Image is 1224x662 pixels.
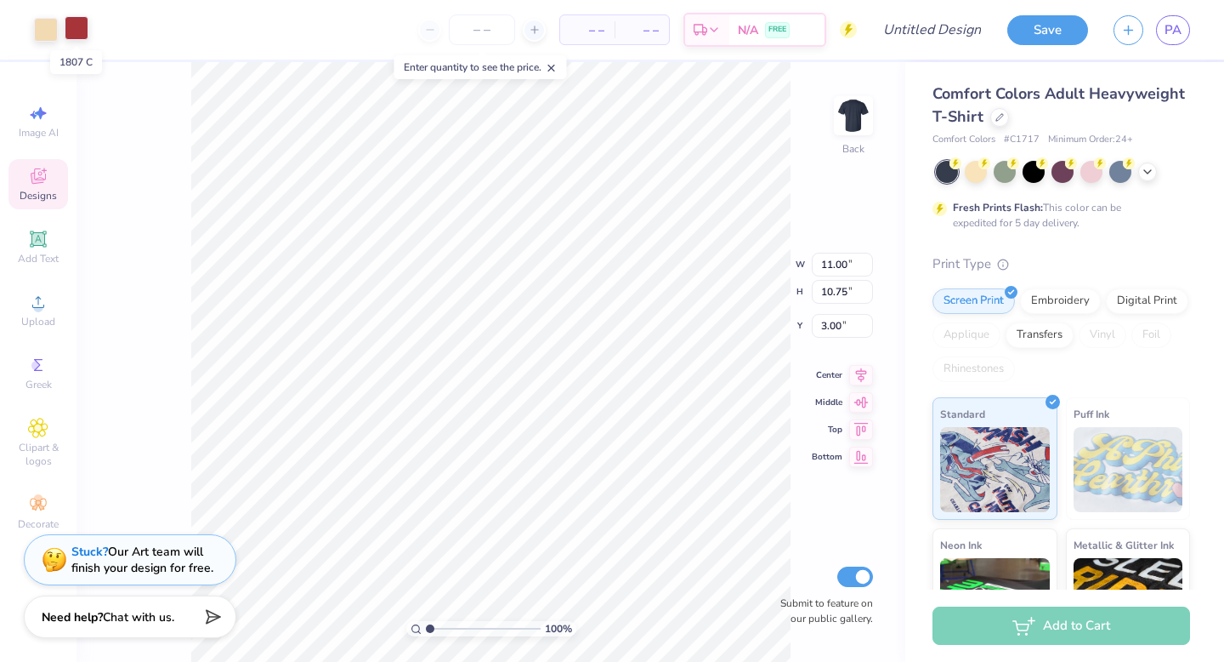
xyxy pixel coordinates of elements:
[940,427,1050,512] img: Standard
[1106,288,1188,314] div: Digital Print
[50,50,102,74] div: 1807 C
[449,14,515,45] input: – –
[1074,427,1183,512] img: Puff Ink
[625,21,659,39] span: – –
[932,322,1000,348] div: Applique
[71,544,108,560] strong: Stuck?
[812,451,842,463] span: Bottom
[18,517,59,531] span: Decorate
[812,397,842,408] span: Middle
[940,405,985,423] span: Standard
[394,55,567,79] div: Enter quantity to see the price.
[18,252,59,265] span: Add Text
[932,83,1185,127] span: Comfort Colors Adult Heavyweight T-Shirt
[19,126,59,140] span: Image AI
[1131,322,1171,348] div: Foil
[42,609,103,625] strong: Need help?
[1007,15,1088,45] button: Save
[870,13,994,47] input: Untitled Design
[25,378,52,391] span: Greek
[836,99,870,133] img: Back
[1079,322,1126,348] div: Vinyl
[545,621,572,636] span: 100 %
[953,200,1162,231] div: This color can be expedited for 5 day delivery.
[1074,558,1183,643] img: Metallic & Glitter Ink
[103,609,174,625] span: Chat with us.
[842,141,864,157] div: Back
[1006,322,1074,348] div: Transfers
[940,536,982,554] span: Neon Ink
[953,201,1043,214] strong: Fresh Prints Flash:
[812,369,842,381] span: Center
[932,357,1015,382] div: Rhinestones
[738,21,758,39] span: N/A
[1164,20,1181,40] span: PA
[932,133,995,147] span: Comfort Colors
[1020,288,1101,314] div: Embroidery
[8,441,68,468] span: Clipart & logos
[20,189,57,203] span: Designs
[940,558,1050,643] img: Neon Ink
[71,544,213,576] div: Our Art team will finish your design for free.
[812,424,842,436] span: Top
[932,254,1190,274] div: Print Type
[771,596,873,626] label: Submit to feature on our public gallery.
[1048,133,1133,147] span: Minimum Order: 24 +
[768,24,786,36] span: FREE
[21,315,55,328] span: Upload
[1156,15,1190,45] a: PA
[932,288,1015,314] div: Screen Print
[1074,536,1174,554] span: Metallic & Glitter Ink
[570,21,604,39] span: – –
[1074,405,1109,423] span: Puff Ink
[1004,133,1040,147] span: # C1717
